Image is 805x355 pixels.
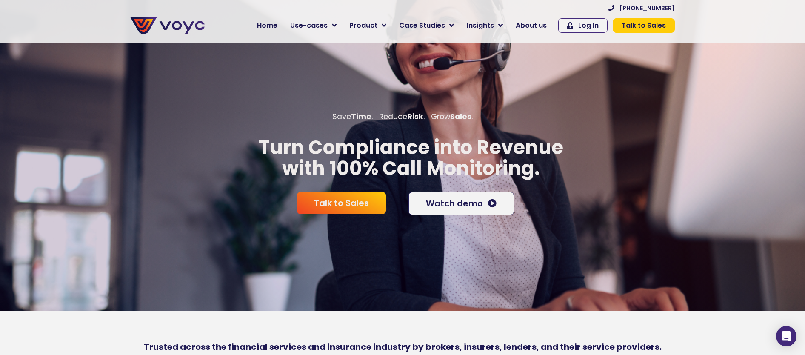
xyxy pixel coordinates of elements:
span: [PHONE_NUMBER] [619,5,675,11]
a: Home [251,17,284,34]
div: Open Intercom Messenger [776,326,796,346]
a: Insights [460,17,509,34]
span: Case Studies [399,20,445,31]
span: Use-cases [290,20,328,31]
img: voyc-full-logo [130,17,205,34]
a: About us [509,17,553,34]
a: [PHONE_NUMBER] [608,5,675,11]
b: Time [351,112,371,122]
a: Log In [558,18,608,33]
span: Product [349,20,377,31]
a: Case Studies [393,17,460,34]
a: Watch demo [408,192,514,215]
b: Trusted across the financial services and insurance industry by brokers, insurers, lenders, and t... [144,341,662,353]
span: Insights [467,20,494,31]
span: Log In [578,22,599,29]
a: Talk to Sales [297,192,386,214]
a: Product [343,17,393,34]
span: About us [516,20,547,31]
a: Talk to Sales [613,18,675,33]
a: Use-cases [284,17,343,34]
span: Home [257,20,277,31]
b: Sales [450,112,471,122]
b: Risk [407,112,423,122]
span: Talk to Sales [314,199,369,207]
span: Watch demo [426,199,483,208]
span: Talk to Sales [622,22,666,29]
